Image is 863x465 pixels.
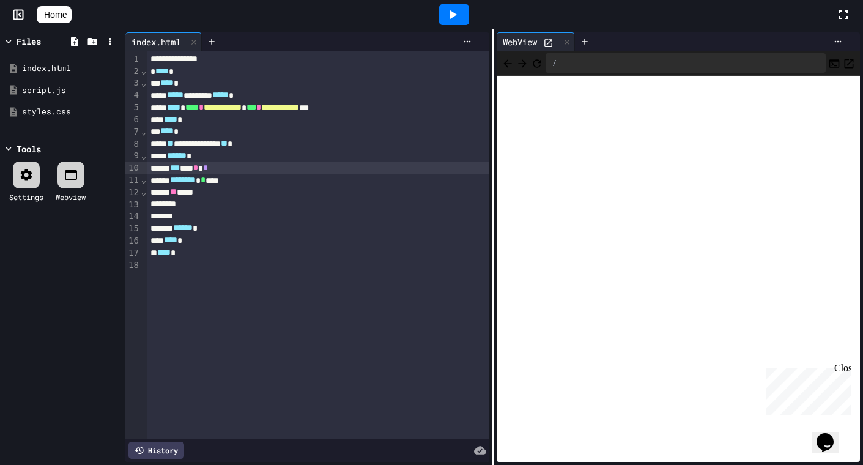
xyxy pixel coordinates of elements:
[141,66,147,76] span: Fold line
[125,138,141,151] div: 8
[497,76,861,463] iframe: Web Preview
[44,9,67,21] span: Home
[125,126,141,138] div: 7
[828,56,840,70] button: Console
[141,78,147,88] span: Fold line
[125,199,141,211] div: 13
[125,247,141,259] div: 17
[125,174,141,187] div: 11
[125,235,141,247] div: 16
[141,175,147,185] span: Fold line
[125,89,141,102] div: 4
[125,65,141,78] div: 2
[5,5,84,78] div: Chat with us now!Close
[22,62,117,75] div: index.html
[497,35,543,48] div: WebView
[17,35,41,48] div: Files
[812,416,851,453] iframe: chat widget
[125,102,141,114] div: 5
[502,55,514,70] span: Back
[22,84,117,97] div: script.js
[125,187,141,199] div: 12
[17,143,41,155] div: Tools
[125,223,141,235] div: 15
[125,210,141,223] div: 14
[125,162,141,174] div: 10
[125,53,141,65] div: 1
[516,55,528,70] span: Forward
[141,151,147,161] span: Fold line
[761,363,851,415] iframe: chat widget
[546,53,826,73] div: /
[128,442,184,459] div: History
[531,56,543,70] button: Refresh
[56,192,86,203] div: Webview
[125,77,141,89] div: 3
[9,192,43,203] div: Settings
[22,106,117,118] div: styles.css
[125,150,141,162] div: 9
[125,32,202,51] div: index.html
[37,6,72,23] a: Home
[125,35,187,48] div: index.html
[141,187,147,197] span: Fold line
[843,56,855,70] button: Open in new tab
[497,32,575,51] div: WebView
[141,127,147,136] span: Fold line
[125,114,141,126] div: 6
[125,259,141,272] div: 18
